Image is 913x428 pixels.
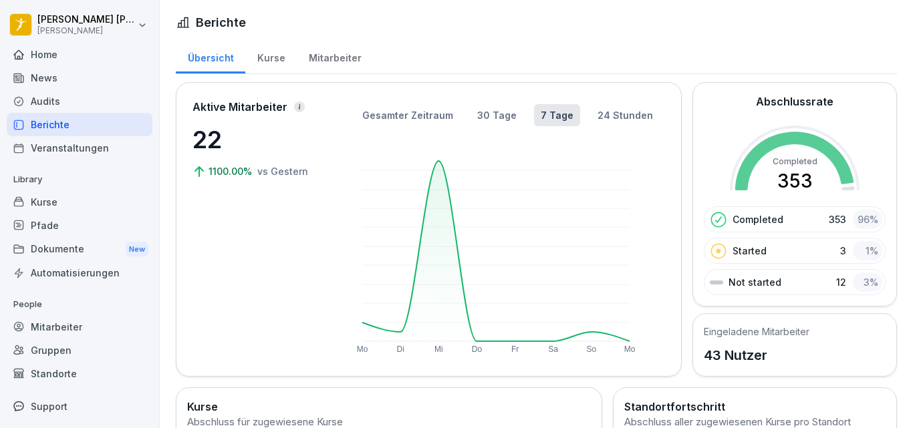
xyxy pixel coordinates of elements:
a: DokumenteNew [7,237,152,262]
a: Gruppen [7,339,152,362]
a: Mitarbeiter [7,315,152,339]
text: So [587,345,597,354]
div: 1 % [853,241,882,260]
p: Started [733,244,767,258]
h2: Kurse [187,399,591,415]
p: Not started [729,275,781,289]
h5: Eingeladene Mitarbeiter [704,325,809,339]
p: 43 Nutzer [704,345,809,365]
p: People [7,294,152,315]
a: Kurse [245,39,297,73]
h2: Abschlussrate [756,93,833,110]
p: Library [7,169,152,190]
button: Gesamter Zeitraum [356,104,460,126]
h1: Berichte [196,13,246,31]
div: New [126,242,148,257]
h2: Standortfortschritt [624,399,886,415]
div: Dokumente [7,237,152,262]
div: 96 % [853,210,882,229]
a: News [7,66,152,89]
p: 1100.00% [209,164,255,178]
div: 3 % [853,272,882,292]
button: 7 Tage [534,104,580,126]
text: Mo [624,345,636,354]
p: 353 [829,212,846,226]
text: Mi [434,345,443,354]
p: [PERSON_NAME] [PERSON_NAME] [37,14,135,25]
a: Standorte [7,362,152,385]
a: Kurse [7,190,152,214]
a: Übersicht [176,39,245,73]
button: 30 Tage [471,104,523,126]
a: Berichte [7,113,152,136]
a: Home [7,43,152,66]
text: Fr [511,345,519,354]
div: Support [7,395,152,418]
text: Do [472,345,483,354]
button: 24 Stunden [591,104,660,126]
p: vs Gestern [257,164,308,178]
a: Veranstaltungen [7,136,152,160]
a: Mitarbeiter [297,39,373,73]
text: Sa [548,345,558,354]
p: 12 [836,275,846,289]
p: [PERSON_NAME] [37,26,135,35]
a: Audits [7,89,152,113]
p: Completed [733,212,783,226]
text: Di [396,345,404,354]
a: Pfade [7,214,152,237]
p: 22 [192,122,326,158]
p: 3 [840,244,846,258]
p: Aktive Mitarbeiter [192,99,287,115]
a: Automatisierungen [7,261,152,284]
text: Mo [357,345,368,354]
